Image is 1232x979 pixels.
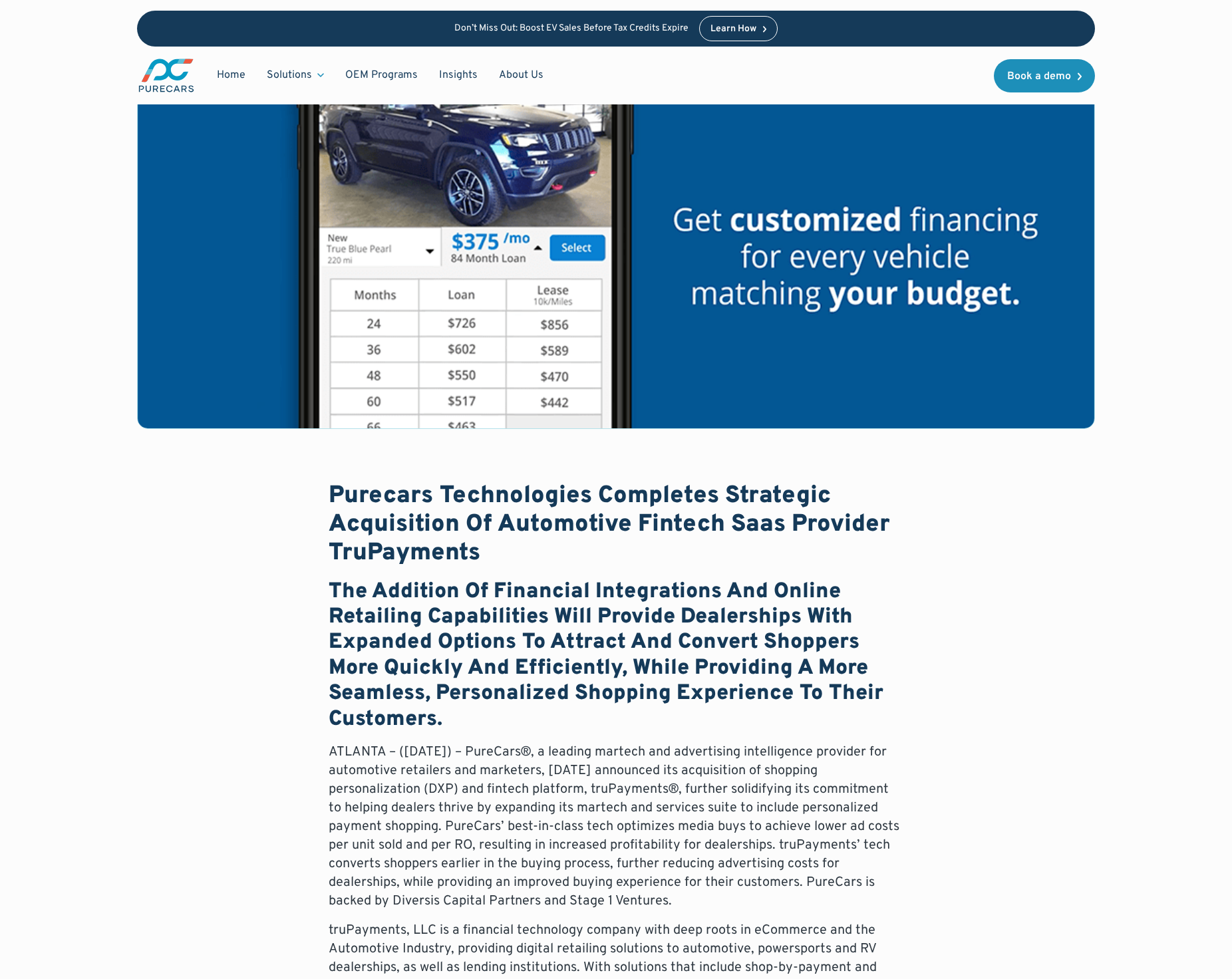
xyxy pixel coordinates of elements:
[137,57,196,94] img: purecars logo
[1007,71,1071,82] div: Book a demo
[428,63,488,88] a: Insights
[267,68,312,82] div: Solutions
[329,743,903,910] p: ATLANTA – ([DATE]) – PureCars®, a leading martech and advertising intelligence provider for autom...
[488,63,554,88] a: About Us
[994,59,1095,92] a: Book a demo
[329,482,903,569] h3: Purecars Technologies Completes Strategic Acquisition Of Automotive Fintech Saas Provider TruPaym...
[699,16,778,41] a: Learn How
[454,23,689,35] p: Don’t Miss Out: Boost EV Sales Before Tax Credits Expire
[206,63,256,88] a: Home
[256,63,335,88] div: Solutions
[329,579,903,732] h4: The Addition Of Financial Integrations And Online Retailing Capabilities Will Provide Dealerships...
[335,63,428,88] a: OEM Programs
[137,57,196,94] a: main
[710,25,756,34] div: Learn How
